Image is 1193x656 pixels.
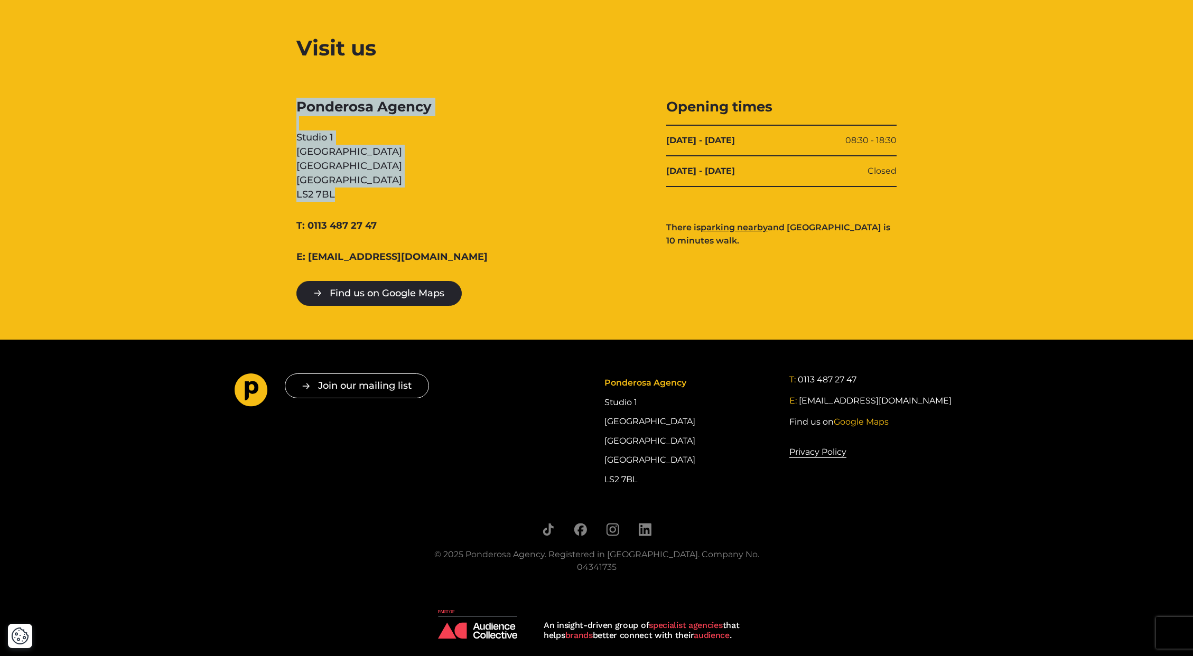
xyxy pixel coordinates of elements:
div: Studio 1 [GEOGRAPHIC_DATA] [GEOGRAPHIC_DATA] [GEOGRAPHIC_DATA] LS2 7BL [604,373,773,489]
span: Ponderosa Agency [604,378,686,388]
strong: brands [565,630,593,640]
p: There is and [GEOGRAPHIC_DATA] is 10 minutes walk. [666,221,897,248]
a: Privacy Policy [789,445,846,459]
span: Ponderosa Agency [296,98,527,116]
div: © 2025 Ponderosa Agency. Registered in [GEOGRAPHIC_DATA]. Company No. 04341735 [420,548,773,574]
a: Follow us on LinkedIn [638,523,651,536]
a: Follow us on Facebook [574,523,587,536]
span: 08:30 - 18:30 [845,134,897,147]
a: T: 0113 487 27 47 [296,219,377,233]
a: [EMAIL_ADDRESS][DOMAIN_NAME] [799,395,952,407]
strong: audience [694,630,730,640]
span: Closed [868,165,897,177]
img: Revisit consent button [11,627,29,645]
a: 0113 487 27 47 [798,373,856,386]
a: E: [EMAIL_ADDRESS][DOMAIN_NAME] [296,250,488,264]
strong: specialist agencies [649,620,722,630]
b: [DATE] - [DATE] [666,134,735,147]
div: An insight-driven group of that helps better connect with their . [544,620,755,640]
h3: Opening times [666,98,897,116]
b: [DATE] - [DATE] [666,165,735,177]
a: Find us on Google Maps [296,281,462,306]
a: Go to homepage [235,373,268,410]
h2: Visit us [296,32,897,64]
button: Cookie Settings [11,627,29,645]
a: parking nearby [701,222,768,232]
span: T: [789,374,796,385]
img: Audience Collective logo [438,610,517,639]
a: Follow us on TikTok [542,523,555,536]
span: E: [789,396,797,406]
a: Find us onGoogle Maps [789,416,889,428]
a: Follow us on Instagram [606,523,619,536]
div: Studio 1 [GEOGRAPHIC_DATA] [GEOGRAPHIC_DATA] [GEOGRAPHIC_DATA] LS2 7BL [296,98,527,202]
button: Join our mailing list [285,373,429,398]
span: Google Maps [834,417,889,427]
